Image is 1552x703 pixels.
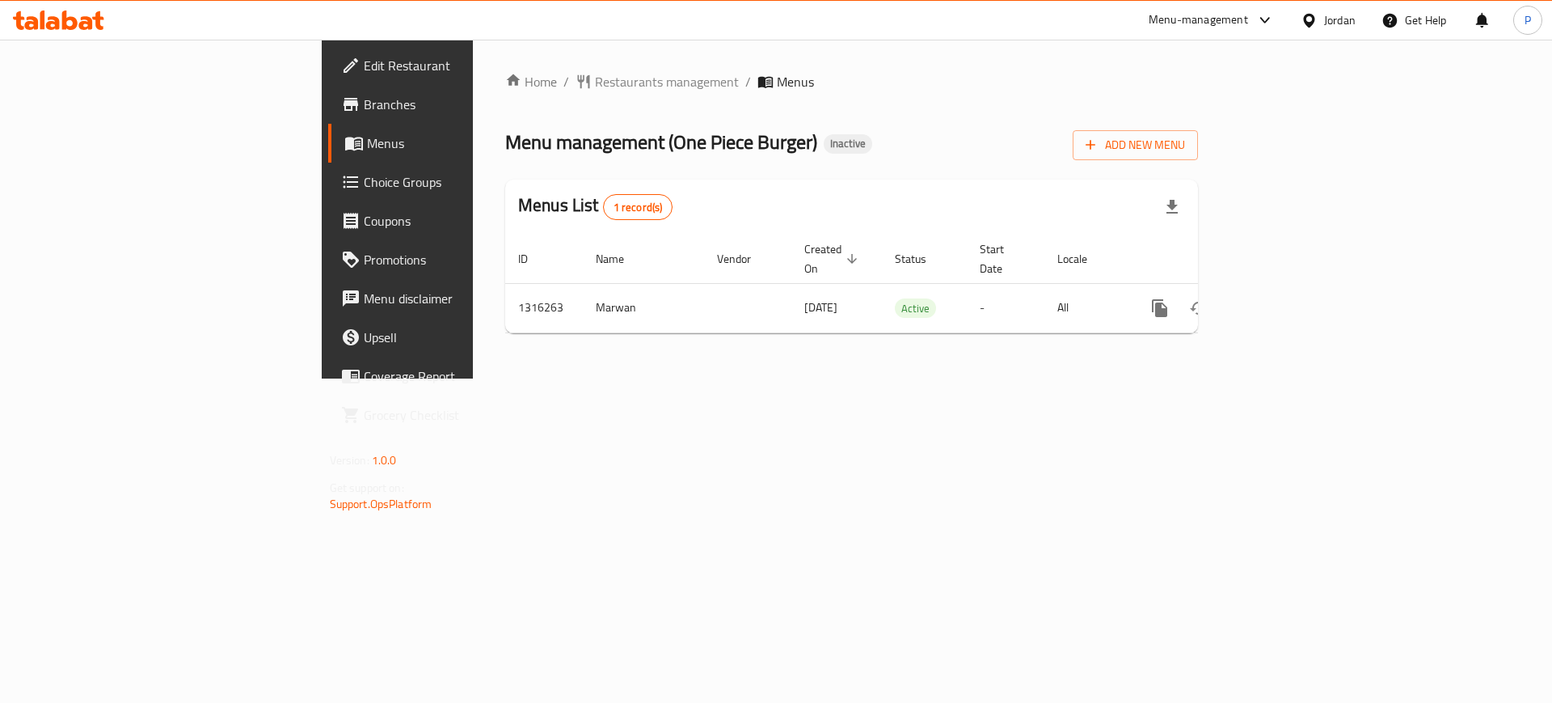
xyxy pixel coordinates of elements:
nav: breadcrumb [505,72,1198,91]
span: Name [596,249,645,269]
span: Version: [330,450,369,471]
span: Promotions [364,250,568,269]
li: / [745,72,751,91]
span: Menu disclaimer [364,289,568,308]
a: Coupons [328,201,581,240]
span: Coupons [364,211,568,231]
span: Choice Groups [364,172,568,192]
button: Add New Menu [1073,130,1198,160]
span: P [1525,11,1531,29]
span: Menus [367,133,568,153]
span: Restaurants management [595,72,739,91]
button: more [1141,289,1179,328]
div: Menu-management [1149,11,1248,30]
span: [DATE] [804,297,837,318]
a: Menus [328,124,581,163]
span: Created On [804,239,862,278]
span: Edit Restaurant [364,56,568,75]
td: - [967,283,1044,332]
table: enhanced table [505,235,1309,333]
span: Menu management ( One Piece Burger ) [505,124,817,160]
span: Coverage Report [364,366,568,386]
span: Status [895,249,947,269]
span: Add New Menu [1086,135,1185,155]
h2: Menus List [518,193,673,220]
a: Promotions [328,240,581,279]
a: Support.OpsPlatform [330,493,432,515]
a: Edit Restaurant [328,46,581,85]
span: Get support on: [330,477,404,498]
td: All [1044,283,1128,332]
div: Inactive [824,134,872,154]
th: Actions [1128,235,1309,284]
span: Grocery Checklist [364,405,568,425]
span: Inactive [824,137,872,150]
span: Menus [777,72,814,91]
div: Jordan [1324,11,1356,29]
a: Restaurants management [576,72,739,91]
span: Branches [364,95,568,114]
span: Vendor [717,249,772,269]
span: Start Date [980,239,1025,278]
button: Change Status [1179,289,1218,328]
span: 1.0.0 [372,450,397,471]
a: Coverage Report [328,357,581,396]
a: Branches [328,85,581,124]
div: Total records count [603,194,673,220]
a: Menu disclaimer [328,279,581,318]
span: ID [518,249,549,269]
div: Export file [1153,188,1191,227]
td: Marwan [583,283,704,332]
div: Active [895,299,936,318]
a: Grocery Checklist [328,396,581,434]
span: 1 record(s) [604,200,673,215]
a: Upsell [328,318,581,357]
span: Locale [1057,249,1108,269]
span: Active [895,299,936,318]
span: Upsell [364,328,568,347]
a: Choice Groups [328,163,581,201]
